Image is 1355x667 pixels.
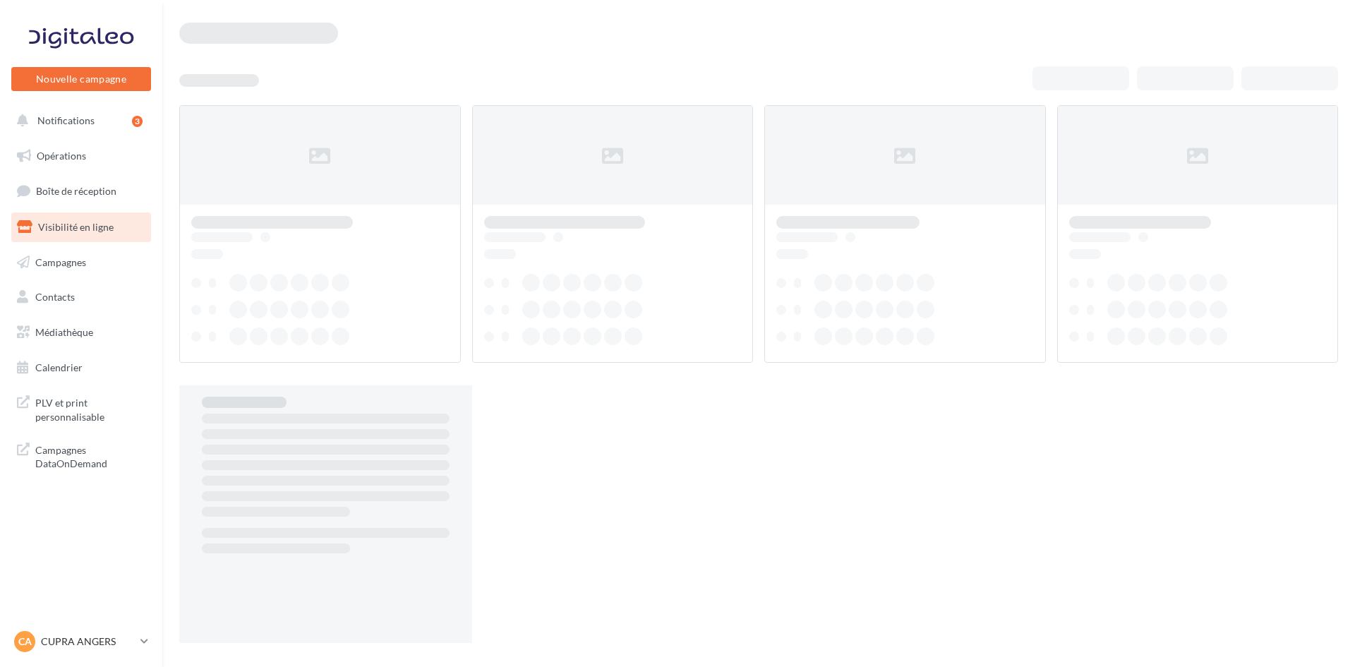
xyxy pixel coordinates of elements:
[11,628,151,655] a: CA CUPRA ANGERS
[8,282,154,312] a: Contacts
[37,150,86,162] span: Opérations
[35,440,145,471] span: Campagnes DataOnDemand
[8,212,154,242] a: Visibilité en ligne
[8,176,154,206] a: Boîte de réception
[132,116,143,127] div: 3
[8,435,154,476] a: Campagnes DataOnDemand
[35,393,145,423] span: PLV et print personnalisable
[35,361,83,373] span: Calendrier
[8,106,148,136] button: Notifications 3
[37,114,95,126] span: Notifications
[35,256,86,268] span: Campagnes
[8,387,154,429] a: PLV et print personnalisable
[35,291,75,303] span: Contacts
[8,141,154,171] a: Opérations
[41,635,135,649] p: CUPRA ANGERS
[36,185,116,197] span: Boîte de réception
[8,353,154,383] a: Calendrier
[11,67,151,91] button: Nouvelle campagne
[38,221,114,233] span: Visibilité en ligne
[18,635,32,649] span: CA
[35,326,93,338] span: Médiathèque
[8,318,154,347] a: Médiathèque
[8,248,154,277] a: Campagnes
